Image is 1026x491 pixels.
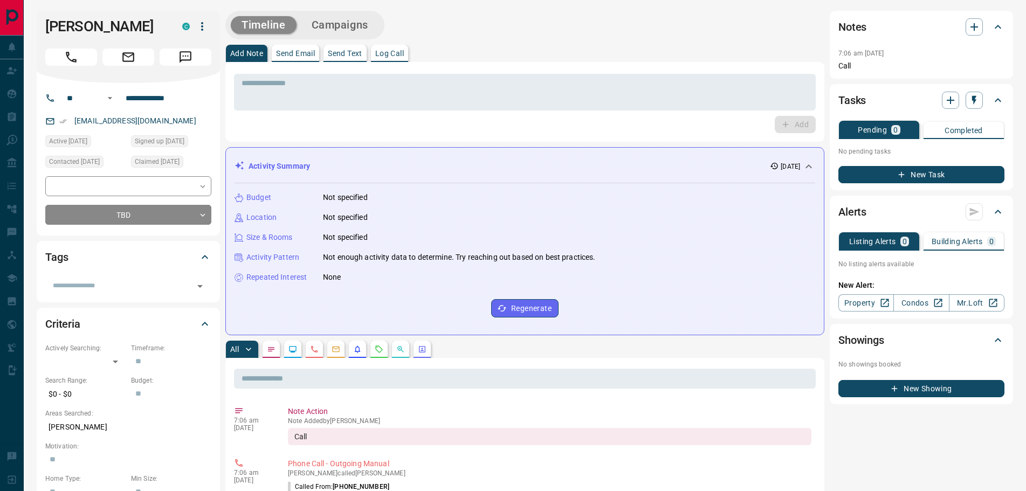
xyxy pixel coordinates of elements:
[838,92,866,109] h2: Tasks
[838,203,866,220] h2: Alerts
[838,14,1004,40] div: Notes
[310,345,319,354] svg: Calls
[781,162,800,171] p: [DATE]
[234,476,272,484] p: [DATE]
[276,50,315,57] p: Send Email
[49,156,100,167] span: Contacted [DATE]
[323,192,368,203] p: Not specified
[45,311,211,337] div: Criteria
[104,92,116,105] button: Open
[858,126,887,134] p: Pending
[838,199,1004,225] div: Alerts
[234,469,272,476] p: 7:06 am
[45,156,126,171] div: Sat Aug 30 2025
[893,126,898,134] p: 0
[45,315,80,333] h2: Criteria
[131,474,211,483] p: Min Size:
[45,248,68,266] h2: Tags
[323,252,596,263] p: Not enough activity data to determine. Try reaching out based on best practices.
[989,238,994,245] p: 0
[135,136,184,147] span: Signed up [DATE]
[59,117,67,125] svg: Email Verified
[838,18,866,36] h2: Notes
[945,127,983,134] p: Completed
[491,299,559,317] button: Regenerate
[246,212,277,223] p: Location
[288,406,811,417] p: Note Action
[45,385,126,403] p: $0 - $0
[45,441,211,451] p: Motivation:
[45,205,211,225] div: TBD
[45,135,126,150] div: Sat Aug 30 2025
[45,49,97,66] span: Call
[45,418,211,436] p: [PERSON_NAME]
[131,376,211,385] p: Budget:
[838,280,1004,291] p: New Alert:
[838,50,884,57] p: 7:06 am [DATE]
[949,294,1004,312] a: Mr.Loft
[333,483,389,490] span: [PHONE_NUMBER]
[838,380,1004,397] button: New Showing
[135,156,180,167] span: Claimed [DATE]
[323,232,368,243] p: Not specified
[131,135,211,150] div: Fri Aug 29 2025
[45,244,211,270] div: Tags
[288,458,811,469] p: Phone Call - Outgoing Manual
[182,23,190,30] div: condos.ca
[288,345,297,354] svg: Lead Browsing Activity
[230,345,239,353] p: All
[838,327,1004,353] div: Showings
[231,16,297,34] button: Timeline
[328,50,362,57] p: Send Text
[45,376,126,385] p: Search Range:
[893,294,949,312] a: Condos
[288,428,811,445] div: Call
[102,49,154,66] span: Email
[45,18,166,35] h1: [PERSON_NAME]
[418,345,426,354] svg: Agent Actions
[230,50,263,57] p: Add Note
[235,156,815,176] div: Activity Summary[DATE]
[323,212,368,223] p: Not specified
[234,424,272,432] p: [DATE]
[131,156,211,171] div: Sat Aug 30 2025
[375,50,404,57] p: Log Call
[838,331,884,349] h2: Showings
[838,259,1004,269] p: No listing alerts available
[838,294,894,312] a: Property
[375,345,383,354] svg: Requests
[234,417,272,424] p: 7:06 am
[849,238,896,245] p: Listing Alerts
[353,345,362,354] svg: Listing Alerts
[267,345,276,354] svg: Notes
[249,161,310,172] p: Activity Summary
[838,60,1004,72] p: Call
[323,272,341,283] p: None
[246,252,299,263] p: Activity Pattern
[74,116,196,125] a: [EMAIL_ADDRESS][DOMAIN_NAME]
[246,272,307,283] p: Repeated Interest
[45,343,126,353] p: Actively Searching:
[131,343,211,353] p: Timeframe:
[246,232,293,243] p: Size & Rooms
[932,238,983,245] p: Building Alerts
[288,417,811,425] p: Note Added by [PERSON_NAME]
[160,49,211,66] span: Message
[49,136,87,147] span: Active [DATE]
[332,345,340,354] svg: Emails
[45,409,211,418] p: Areas Searched:
[838,143,1004,160] p: No pending tasks
[838,166,1004,183] button: New Task
[838,359,1004,369] p: No showings booked
[838,87,1004,113] div: Tasks
[301,16,379,34] button: Campaigns
[903,238,907,245] p: 0
[192,279,208,294] button: Open
[246,192,271,203] p: Budget
[288,469,811,477] p: [PERSON_NAME] called [PERSON_NAME]
[45,474,126,483] p: Home Type:
[396,345,405,354] svg: Opportunities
